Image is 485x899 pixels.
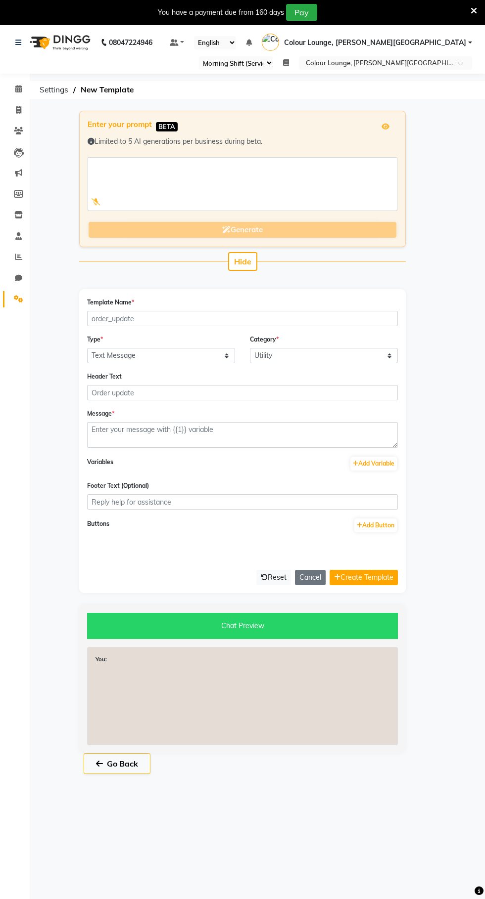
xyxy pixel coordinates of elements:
[87,298,134,307] label: Template Name
[286,4,317,21] button: Pay
[354,518,397,532] button: Add Button
[87,335,103,344] label: Type
[256,570,291,585] button: Reset
[228,252,257,271] button: Hide
[87,311,398,326] input: order_update
[262,34,279,51] img: Colour Lounge, Lawrence Road
[295,570,326,585] button: Cancel
[284,38,466,48] span: Colour Lounge, [PERSON_NAME][GEOGRAPHIC_DATA]
[234,257,251,266] span: Hide
[25,29,93,56] img: logo
[156,122,178,131] span: BETA
[35,81,73,99] span: Settings
[96,656,107,663] strong: You:
[87,613,398,639] div: Chat Preview
[87,494,398,510] input: Reply help for assistance
[87,385,398,400] input: Order update
[87,372,122,381] label: Header Text
[84,753,150,774] button: Go Back
[87,409,114,418] label: Message
[109,29,152,56] b: 08047224946
[87,519,109,528] label: Buttons
[88,119,152,130] label: Enter your prompt
[158,7,284,18] div: You have a payment due from 160 days
[87,458,113,467] label: Variables
[88,136,397,147] div: Limited to 5 AI generations per business during beta.
[250,335,279,344] label: Category
[76,81,139,99] span: New Template
[330,570,398,585] button: Create Template
[350,457,397,471] button: Add Variable
[87,481,149,490] label: Footer Text (Optional)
